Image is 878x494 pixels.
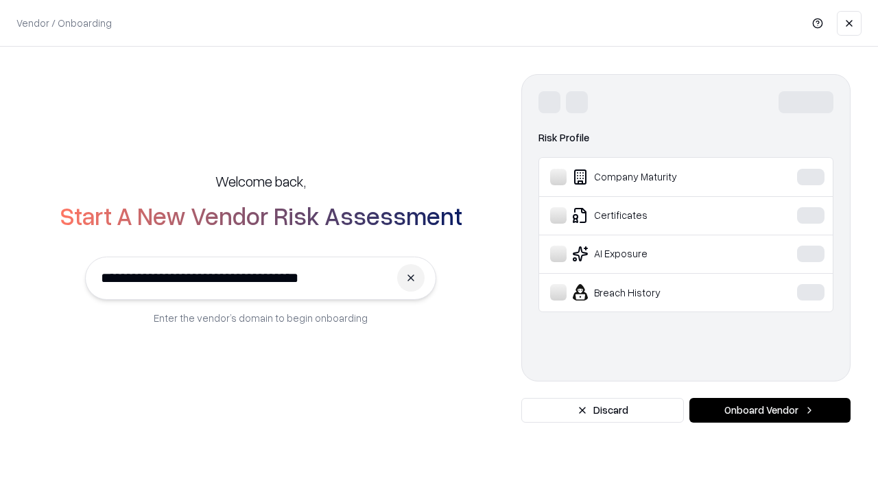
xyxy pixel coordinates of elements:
div: AI Exposure [550,246,755,262]
p: Enter the vendor’s domain to begin onboarding [154,311,368,325]
div: Breach History [550,284,755,301]
h5: Welcome back, [215,172,306,191]
h2: Start A New Vendor Risk Assessment [60,202,462,229]
div: Certificates [550,207,755,224]
button: Discard [521,398,684,423]
button: Onboard Vendor [689,398,851,423]
p: Vendor / Onboarding [16,16,112,30]
div: Risk Profile [538,130,833,146]
div: Company Maturity [550,169,755,185]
